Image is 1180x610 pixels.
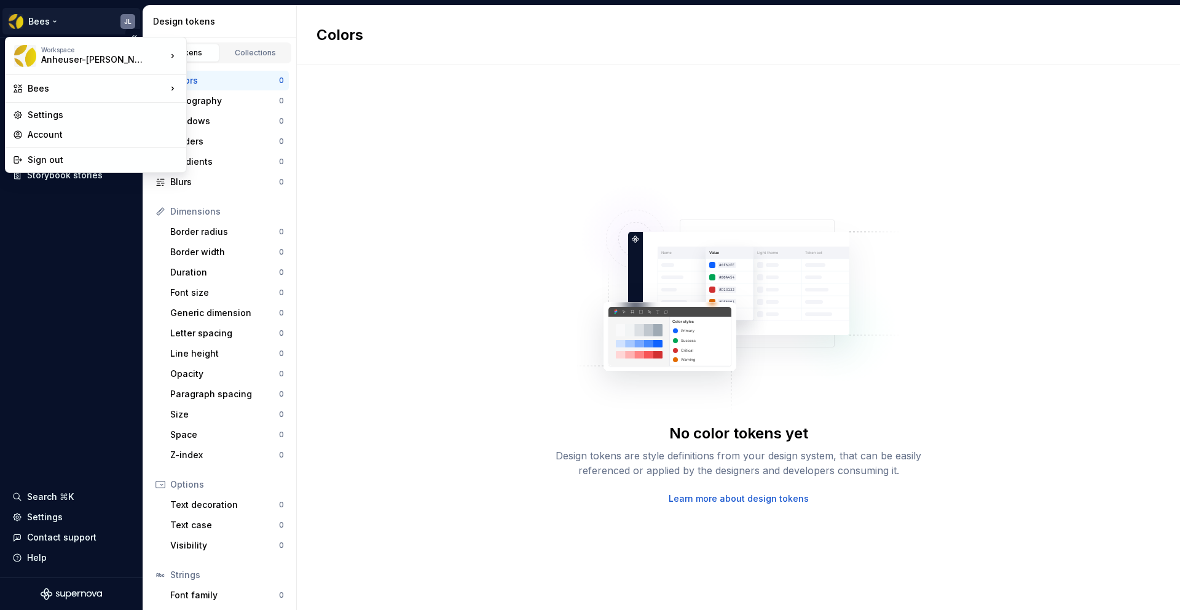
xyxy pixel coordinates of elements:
div: Settings [28,109,179,121]
div: Sign out [28,154,179,166]
div: Workspace [41,46,167,53]
div: Anheuser-[PERSON_NAME] InBev [GEOGRAPHIC_DATA] [41,53,146,66]
div: Account [28,129,179,141]
div: Bees [28,82,167,95]
img: a56d5fbf-f8ab-4a39-9705-6fc7187585ab.png [14,45,36,67]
